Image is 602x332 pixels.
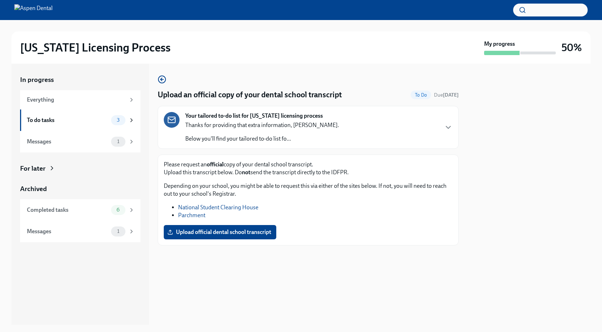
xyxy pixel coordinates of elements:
p: Please request an copy of your dental school transcript. Upload this transcript below. Do send th... [164,161,453,176]
a: Messages1 [20,131,140,152]
p: Depending on your school, you might be able to request this via either of the sites below. If not... [164,182,453,198]
span: 6 [112,207,124,213]
span: To Do [411,92,431,98]
div: Messages [27,228,108,235]
a: Messages1 [20,221,140,242]
a: For later [20,164,140,173]
h4: Upload an official copy of your dental school transcript [158,89,342,100]
p: Thanks for providing that extra information, [PERSON_NAME]. [185,121,339,129]
a: Completed tasks6 [20,199,140,221]
a: Everything [20,90,140,109]
a: Archived [20,184,140,194]
strong: [DATE] [443,92,459,98]
strong: My progress [484,40,515,48]
p: Below you'll find your tailored to-do list fo... [185,135,339,143]
h2: [US_STATE] Licensing Process [20,40,171,55]
div: Everything [27,96,125,104]
div: Completed tasks [27,206,108,214]
span: September 23rd, 2025 10:00 [434,92,459,98]
label: Upload official dental school transcript [164,225,276,239]
div: For later [20,164,46,173]
a: To do tasks3 [20,109,140,131]
strong: official [207,161,224,168]
span: Due [434,92,459,98]
a: National Student Clearing House [178,204,258,211]
a: Parchment [178,212,205,219]
span: 1 [113,139,124,144]
div: Messages [27,138,108,146]
div: To do tasks [27,116,108,124]
strong: not [242,169,250,176]
img: Aspen Dental [14,4,53,16]
a: In progress [20,75,140,84]
strong: Your tailored to-do list for [US_STATE] licensing process [185,112,323,120]
span: 1 [113,229,124,234]
h3: 50% [562,41,582,54]
span: 3 [113,117,124,123]
span: Upload official dental school transcript [169,229,271,236]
